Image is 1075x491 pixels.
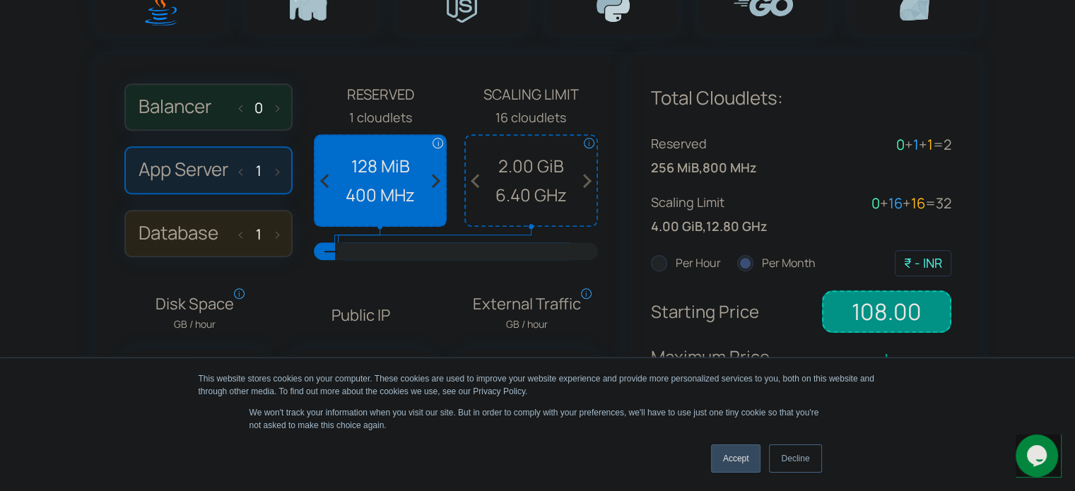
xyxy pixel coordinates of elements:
[822,290,951,333] span: 108.00
[651,192,801,237] div: ,
[711,444,761,473] a: Accept
[871,194,880,213] span: 0
[199,372,877,398] div: This website stores cookies on your computer. These cookies are used to improve your website expe...
[703,158,757,178] span: 800 MHz
[124,210,293,258] label: Database
[927,135,933,154] span: 1
[314,83,447,106] span: Reserved
[124,83,293,131] label: Balancer
[769,444,821,473] a: Decline
[944,135,951,154] span: 2
[234,288,245,299] span: i
[584,138,594,148] span: i
[247,100,270,116] input: Balancer
[249,406,826,432] p: We won't track your information when you visit our site. But in order to comply with your prefere...
[651,83,951,113] p: Total Cloudlets:
[904,253,942,273] div: ₹ - INR
[651,216,703,237] span: 4.00 GiB
[464,83,598,106] span: Scaling Limit
[936,194,951,213] span: 32
[464,107,598,128] div: 16 cloudlets
[124,146,293,194] label: App Server
[801,192,951,215] div: + + =
[155,292,234,333] span: Disk Space
[1016,434,1061,477] iframe: chat widget
[651,298,812,325] p: Starting Price
[888,194,903,213] span: 16
[314,107,447,128] div: 1 cloudlets
[913,135,919,154] span: 1
[473,317,581,332] span: GB / hour
[473,153,589,179] span: 2.00 GiB
[651,134,801,178] div: ,
[581,288,592,299] span: i
[896,135,905,154] span: 0
[433,138,443,148] span: i
[155,317,234,332] span: GB / hour
[801,134,951,156] div: + + =
[706,216,768,237] span: 12.80 GHz
[290,303,432,328] p: Public IP
[473,292,581,333] span: External Traffic
[651,192,801,213] span: Scaling Limit
[322,153,439,179] span: 128 MiB
[651,254,721,273] label: Per Hour
[322,182,439,208] span: 400 MHz
[651,343,812,453] p: Maximum Price
[247,226,270,242] input: Database
[247,162,270,179] input: App Server
[651,158,699,178] span: 256 MiB
[737,254,816,273] label: Per Month
[911,194,925,213] span: 16
[651,134,801,154] span: Reserved
[473,182,589,208] span: 6.40 GHz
